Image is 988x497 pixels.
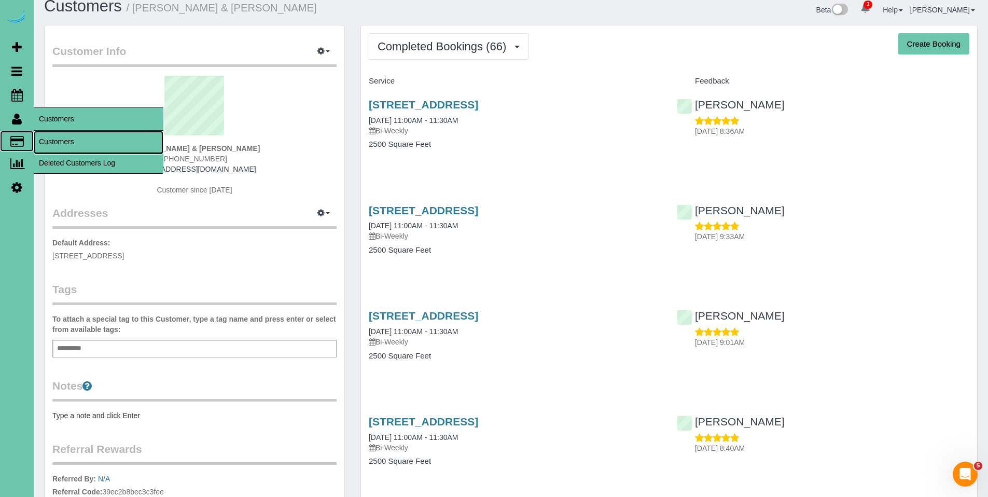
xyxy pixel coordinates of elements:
[369,204,478,216] a: [STREET_ADDRESS]
[677,204,785,216] a: [PERSON_NAME]
[369,126,661,136] p: Bi-Weekly
[34,131,163,174] ul: Customers
[677,77,969,86] h4: Feedback
[369,231,661,241] p: Bi-Weekly
[677,416,785,427] a: [PERSON_NAME]
[52,314,337,335] label: To attach a special tag to this Customer, type a tag name and press enter or select from availabl...
[52,44,337,67] legend: Customer Info
[369,99,478,111] a: [STREET_ADDRESS]
[52,487,102,497] label: Referral Code:
[369,457,661,466] h4: 2500 Square Feet
[369,246,661,255] h4: 2500 Square Feet
[157,186,232,194] span: Customer since [DATE]
[695,443,969,453] p: [DATE] 8:40AM
[52,474,96,484] label: Referred By:
[369,140,661,149] h4: 2500 Square Feet
[910,6,975,14] a: [PERSON_NAME]
[369,116,458,125] a: [DATE] 11:00AM - 11:30AM
[369,327,458,336] a: [DATE] 11:00AM - 11:30AM
[677,310,785,322] a: [PERSON_NAME]
[129,144,260,153] strong: [PERSON_NAME] & [PERSON_NAME]
[127,2,317,13] small: / [PERSON_NAME] & [PERSON_NAME]
[898,33,969,55] button: Create Booking
[378,40,511,53] span: Completed Bookings (66)
[974,462,982,470] span: 5
[52,282,337,305] legend: Tags
[369,416,478,427] a: [STREET_ADDRESS]
[162,155,227,163] span: [PHONE_NUMBER]
[369,33,528,60] button: Completed Bookings (66)
[52,252,124,260] span: [STREET_ADDRESS]
[695,231,969,242] p: [DATE] 9:33AM
[695,126,969,136] p: [DATE] 8:36AM
[695,337,969,348] p: [DATE] 9:01AM
[52,410,337,421] pre: Type a note and click Enter
[864,1,872,9] span: 3
[369,310,478,322] a: [STREET_ADDRESS]
[831,4,848,17] img: New interface
[953,462,978,487] iframe: Intercom live chat
[52,378,337,402] legend: Notes
[369,222,458,230] a: [DATE] 11:00AM - 11:30AM
[369,352,661,361] h4: 2500 Square Feet
[369,337,661,347] p: Bi-Weekly
[34,107,163,131] span: Customers
[34,131,163,152] a: Customers
[52,441,337,465] legend: Referral Rewards
[52,238,110,248] label: Default Address:
[6,10,27,25] img: Automaid Logo
[369,77,661,86] h4: Service
[816,6,848,14] a: Beta
[369,443,661,453] p: Bi-Weekly
[369,433,458,441] a: [DATE] 11:00AM - 11:30AM
[883,6,903,14] a: Help
[133,165,256,173] a: [EMAIL_ADDRESS][DOMAIN_NAME]
[98,475,110,483] a: N/A
[34,153,163,173] a: Deleted Customers Log
[677,99,785,111] a: [PERSON_NAME]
